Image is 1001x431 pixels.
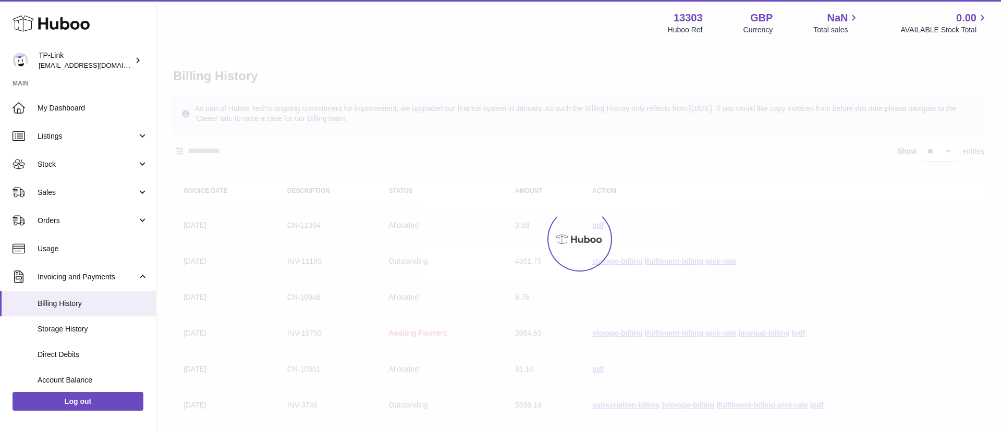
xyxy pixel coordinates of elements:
[38,375,148,385] span: Account Balance
[38,131,137,141] span: Listings
[38,299,148,309] span: Billing History
[38,103,148,113] span: My Dashboard
[39,61,153,69] span: [EMAIL_ADDRESS][DOMAIN_NAME]
[38,244,148,254] span: Usage
[38,216,137,226] span: Orders
[743,25,773,35] div: Currency
[750,11,773,25] strong: GBP
[668,25,703,35] div: Huboo Ref
[38,350,148,360] span: Direct Debits
[813,11,860,35] a: NaN Total sales
[38,188,137,198] span: Sales
[813,25,860,35] span: Total sales
[38,159,137,169] span: Stock
[900,11,988,35] a: 0.00 AVAILABLE Stock Total
[13,53,28,68] img: internalAdmin-13303@internal.huboo.com
[674,11,703,25] strong: 13303
[900,25,988,35] span: AVAILABLE Stock Total
[38,324,148,334] span: Storage History
[827,11,848,25] span: NaN
[39,51,132,70] div: TP-Link
[956,11,976,25] span: 0.00
[13,392,143,411] a: Log out
[38,272,137,282] span: Invoicing and Payments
